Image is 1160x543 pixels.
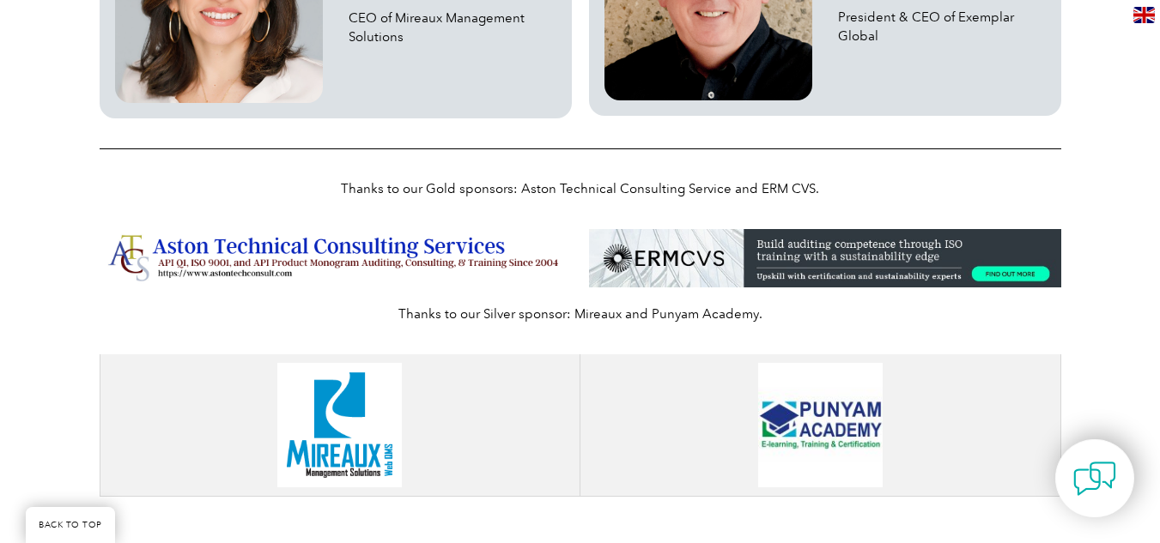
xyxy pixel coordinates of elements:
[1073,457,1116,500] img: contact-chat.png
[26,507,115,543] a: BACK TO TOP
[100,305,1061,323] p: Thanks to our Silver sponsor: Mireaux and Punyam Academy.
[100,179,1061,198] p: Thanks to our Gold sponsors: Aston Technical Consulting Service and ERM CVS.
[1133,7,1155,23] img: en
[838,8,1046,45] p: President & CEO of Exemplar Global
[349,9,556,46] p: CEO of Mireaux Management Solutions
